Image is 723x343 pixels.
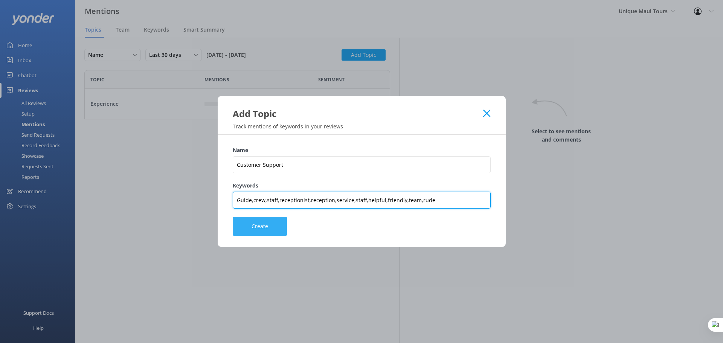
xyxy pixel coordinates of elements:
[233,146,491,154] label: Name
[218,123,506,130] p: Track mentions of keywords in your reviews
[233,192,491,209] input: Add a keyword seperated by a comma (,)
[233,107,484,120] div: Add Topic
[233,181,491,190] label: Keywords
[483,110,490,117] button: Close
[233,217,287,236] button: Create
